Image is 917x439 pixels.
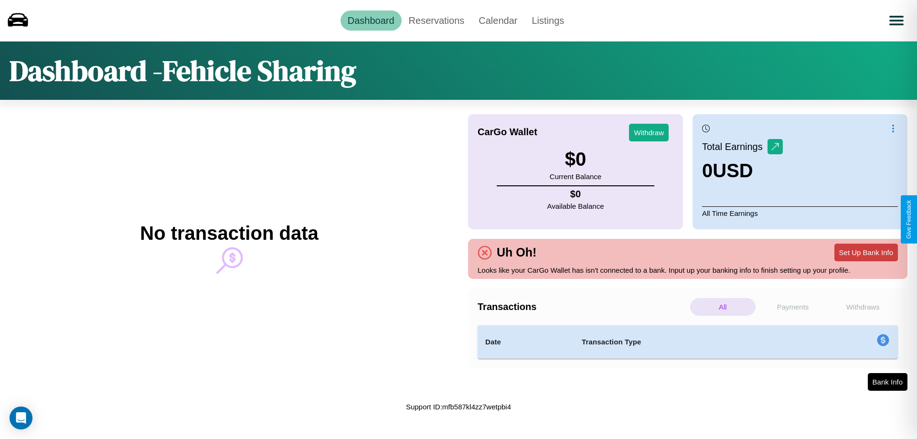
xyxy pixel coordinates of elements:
[702,160,783,182] h3: 0 USD
[547,189,604,200] h4: $ 0
[760,298,826,316] p: Payments
[906,200,912,239] div: Give Feedback
[406,400,511,413] p: Support ID: mfb587kl4zz7wetpbi4
[582,336,799,348] h4: Transaction Type
[883,7,910,34] button: Open menu
[702,206,898,220] p: All Time Earnings
[868,373,907,391] button: Bank Info
[478,301,688,312] h4: Transactions
[478,127,537,138] h4: CarGo Wallet
[10,51,356,90] h1: Dashboard - Fehicle Sharing
[140,223,318,244] h2: No transaction data
[492,246,541,259] h4: Uh Oh!
[690,298,756,316] p: All
[402,11,472,31] a: Reservations
[341,11,402,31] a: Dashboard
[471,11,524,31] a: Calendar
[547,200,604,213] p: Available Balance
[834,244,898,261] button: Set Up Bank Info
[550,149,601,170] h3: $ 0
[485,336,566,348] h4: Date
[524,11,571,31] a: Listings
[478,264,898,277] p: Looks like your CarGo Wallet has isn't connected to a bank. Input up your banking info to finish ...
[550,170,601,183] p: Current Balance
[10,407,32,429] div: Open Intercom Messenger
[830,298,896,316] p: Withdraws
[478,325,898,359] table: simple table
[629,124,669,141] button: Withdraw
[702,138,768,155] p: Total Earnings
